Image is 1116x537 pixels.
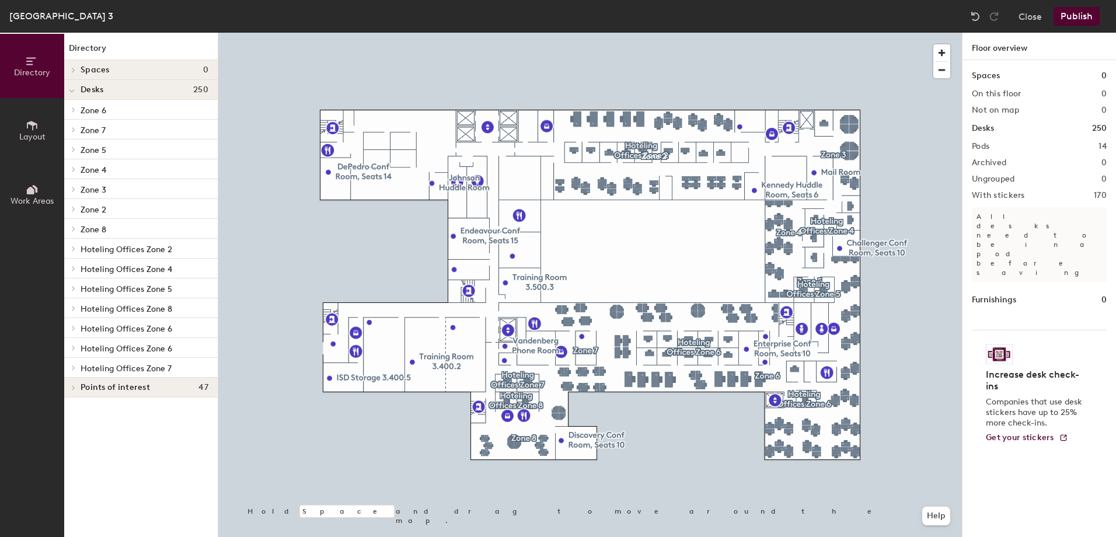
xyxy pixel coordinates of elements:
h2: Not on map [972,106,1019,115]
span: Zone 8 [81,225,106,235]
button: Publish [1054,7,1100,26]
img: Sticker logo [986,344,1013,364]
span: 250 [193,85,208,95]
h2: On this floor [972,89,1021,99]
h2: Pods [972,142,989,151]
h2: 170 [1094,191,1107,200]
h1: 0 [1101,69,1107,82]
span: Hoteling Offices Zone 6 [81,324,172,334]
span: 47 [198,383,208,392]
span: Hoteling Offices Zone 6 [81,344,172,354]
h1: Furnishings [972,294,1016,306]
h2: 14 [1098,142,1107,151]
span: Zone 7 [81,125,106,135]
span: Directory [14,68,50,78]
span: 0 [203,65,208,75]
button: Help [922,507,950,525]
span: Zone 2 [81,205,106,215]
span: Hoteling Offices Zone 7 [81,364,172,374]
span: Zone 5 [81,145,106,155]
span: Zone 3 [81,185,106,195]
span: Get your stickers [986,433,1054,442]
h1: 250 [1092,122,1107,135]
span: Spaces [81,65,110,75]
p: All desks need to be in a pod before saving [972,207,1107,282]
span: Layout [19,132,46,142]
h2: 0 [1101,175,1107,184]
img: Undo [969,11,981,22]
span: Work Areas [11,196,54,206]
h2: Ungrouped [972,175,1015,184]
h2: Archived [972,158,1006,168]
span: Hoteling Offices Zone 5 [81,284,172,294]
h1: Desks [972,122,994,135]
span: Zone 6 [81,106,106,116]
h1: 0 [1101,294,1107,306]
div: [GEOGRAPHIC_DATA] 3 [9,9,113,23]
h2: 0 [1101,89,1107,99]
h1: Spaces [972,69,1000,82]
a: Get your stickers [986,433,1068,443]
span: Hoteling Offices Zone 4 [81,264,172,274]
p: Companies that use desk stickers have up to 25% more check-ins. [986,397,1086,428]
span: Zone 4 [81,165,106,175]
span: Hoteling Offices Zone 8 [81,304,172,314]
h4: Increase desk check-ins [986,369,1086,392]
span: Desks [81,85,103,95]
h2: 0 [1101,158,1107,168]
h1: Floor overview [962,33,1116,60]
h1: Directory [64,42,218,60]
span: Hoteling Offices Zone 2 [81,245,172,254]
span: Points of interest [81,383,150,392]
img: Redo [988,11,1000,22]
h2: With stickers [972,191,1025,200]
button: Close [1019,7,1042,26]
h2: 0 [1101,106,1107,115]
